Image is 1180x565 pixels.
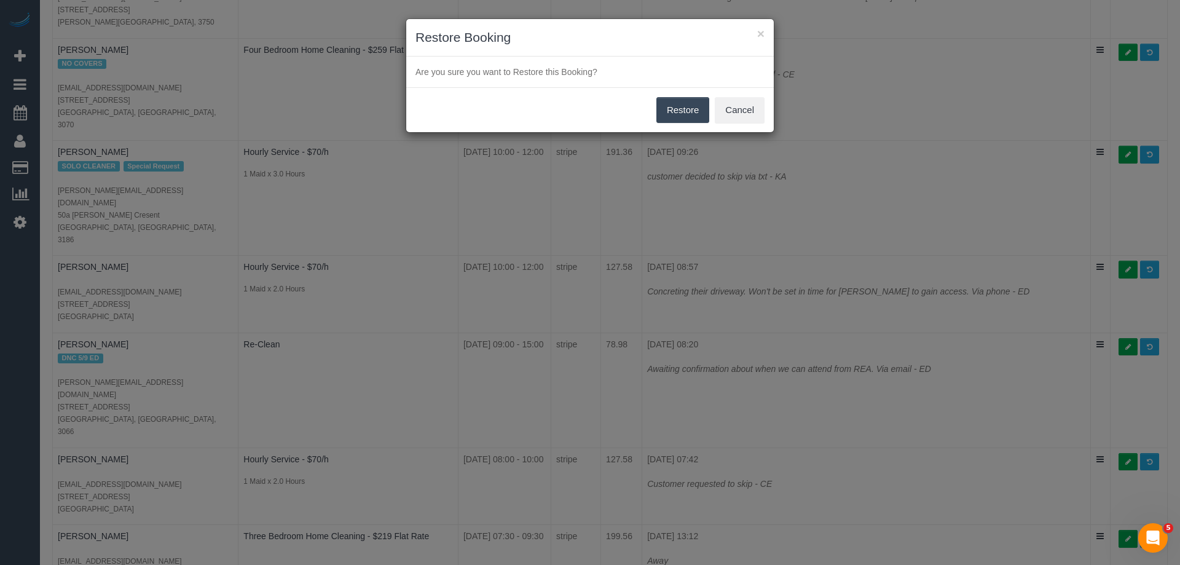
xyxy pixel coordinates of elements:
iframe: Intercom live chat [1138,523,1168,553]
button: Cancel [715,97,765,123]
button: Restore [656,97,710,123]
h3: Restore Booking [415,28,765,47]
button: × [757,27,765,40]
span: 5 [1163,523,1173,533]
span: Are you sure you want to Restore this Booking? [415,67,597,77]
sui-modal: Restore Booking [406,19,774,132]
